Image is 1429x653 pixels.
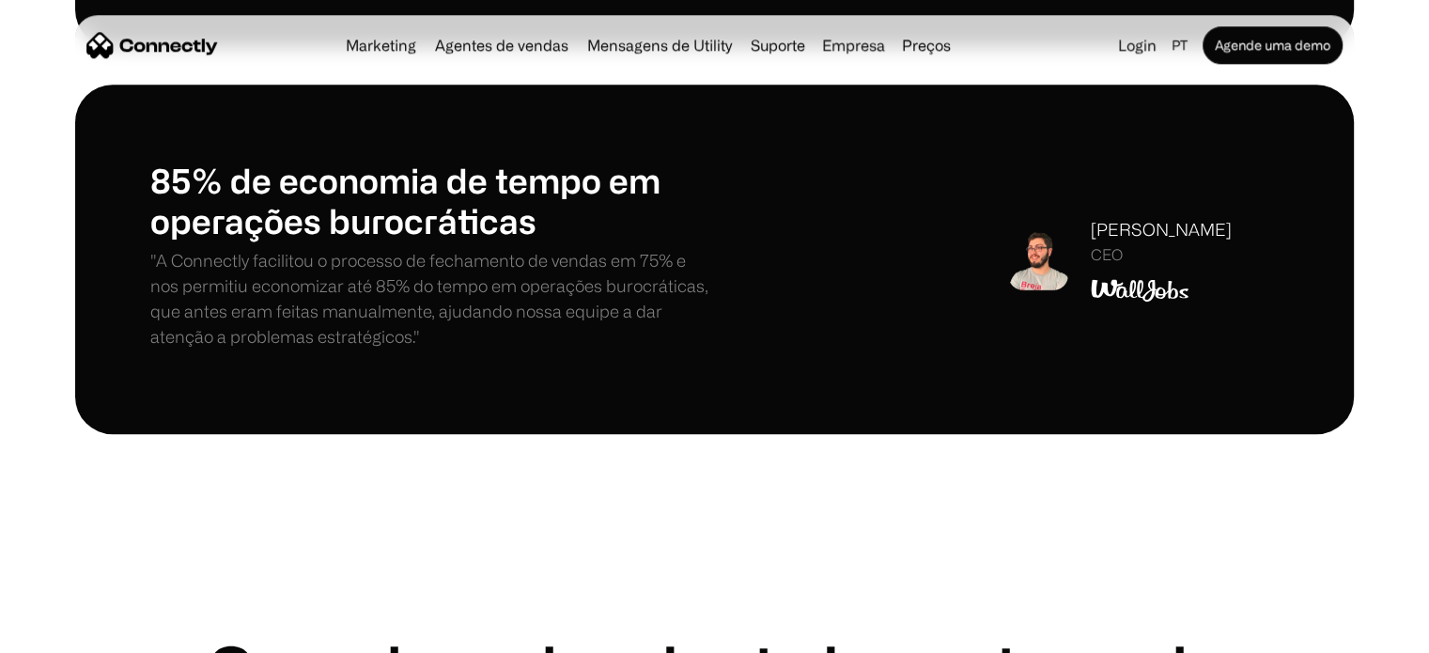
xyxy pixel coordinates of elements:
[427,38,576,53] a: Agentes de vendas
[894,38,958,53] a: Preços
[1091,217,1232,242] div: [PERSON_NAME]
[743,38,813,53] a: Suporte
[19,618,113,646] aside: Language selected: Português (Brasil)
[86,31,218,59] a: home
[1172,32,1188,58] div: pt
[150,248,715,350] p: "A Connectly facilitou o processo de fechamento de vendas em 75% e nos permitiu economizar até 85...
[1111,32,1164,58] a: Login
[1203,26,1343,64] a: Agende uma demo
[580,38,739,53] a: Mensagens de Utility
[822,32,885,58] div: Empresa
[338,38,424,53] a: Marketing
[38,620,113,646] ul: Language list
[816,32,891,58] div: Empresa
[1091,246,1232,264] div: CEO
[150,160,715,241] h1: 85% de economia de tempo em operações burocráticas
[1164,32,1199,58] div: pt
